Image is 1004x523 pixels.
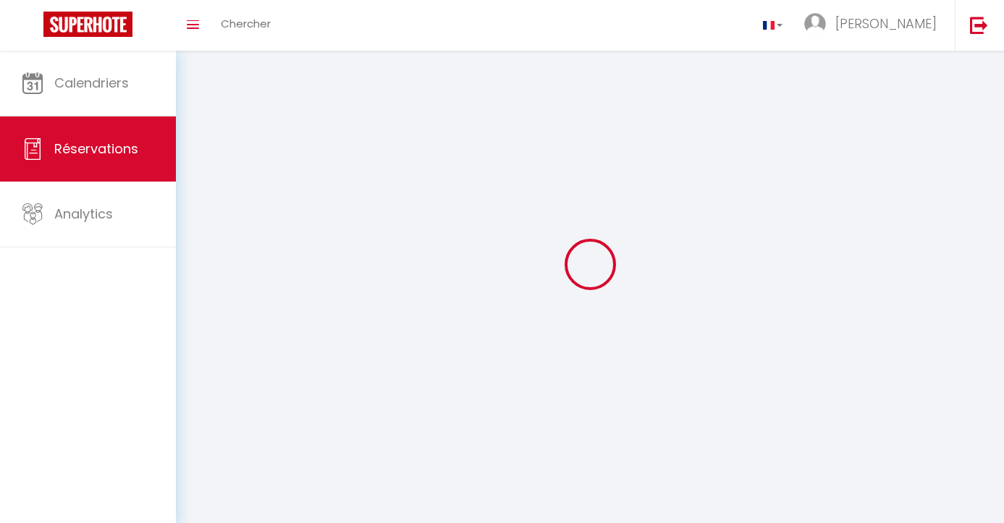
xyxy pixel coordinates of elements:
img: logout [970,16,988,34]
span: Calendriers [54,74,129,92]
span: Chercher [221,16,271,31]
span: [PERSON_NAME] [835,14,937,33]
img: Super Booking [43,12,132,37]
span: Analytics [54,205,113,223]
span: Réservations [54,140,138,158]
img: ... [804,13,826,35]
